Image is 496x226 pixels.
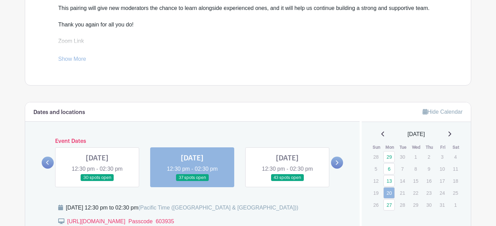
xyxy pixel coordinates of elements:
[370,200,382,210] p: 26
[423,176,435,186] p: 16
[410,163,421,174] p: 8
[370,176,382,186] p: 12
[54,138,331,145] h6: Event Dates
[410,200,421,210] p: 29
[397,176,408,186] p: 14
[397,163,408,174] p: 7
[370,188,382,198] p: 19
[436,200,448,210] p: 31
[67,218,174,224] a: [URL][DOMAIN_NAME] Passcode 603935
[436,151,448,162] p: 3
[436,176,448,186] p: 17
[450,176,461,186] p: 18
[138,205,298,211] span: (Pacific Time ([GEOGRAPHIC_DATA] & [GEOGRAPHIC_DATA]))
[423,188,435,198] p: 23
[450,163,461,174] p: 11
[383,151,395,162] a: 29
[383,175,395,187] a: 13
[383,163,395,174] a: 6
[436,163,448,174] p: 10
[58,46,116,52] a: [URL][DOMAIN_NAME]
[397,200,408,210] p: 28
[423,151,435,162] p: 2
[396,144,410,151] th: Tue
[423,144,436,151] th: Thu
[436,188,448,198] p: 24
[383,187,395,199] a: 20
[410,151,421,162] p: 1
[397,151,408,162] p: 30
[66,204,298,212] div: [DATE] 12:30 pm to 02:30 pm
[423,109,463,115] a: Hide Calendar
[407,130,425,138] span: [DATE]
[423,163,435,174] p: 9
[450,151,461,162] p: 4
[58,4,438,62] div: This pairing will give new moderators the chance to learn alongside experienced ones, and it will...
[370,163,382,174] p: 5
[383,144,396,151] th: Mon
[383,199,395,211] a: 27
[436,144,449,151] th: Fri
[370,151,382,162] p: 28
[423,200,435,210] p: 30
[58,56,86,65] a: Show More
[450,200,461,210] p: 1
[410,176,421,186] p: 15
[33,109,85,116] h6: Dates and locations
[410,188,421,198] p: 22
[410,144,423,151] th: Wed
[370,144,383,151] th: Sun
[397,188,408,198] p: 21
[449,144,463,151] th: Sat
[450,188,461,198] p: 25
